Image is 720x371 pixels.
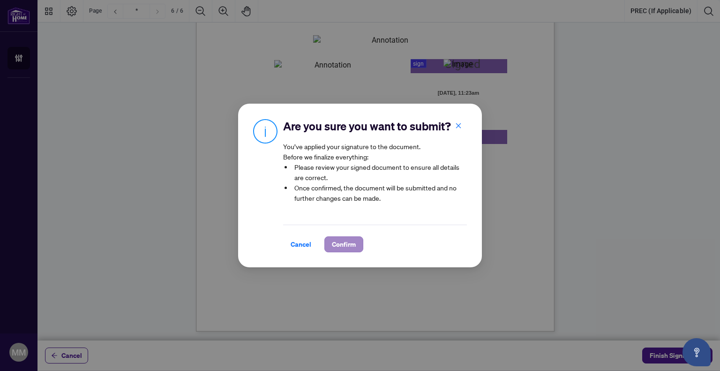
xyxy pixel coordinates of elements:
[283,119,467,134] h2: Are you sure you want to submit?
[283,236,319,252] button: Cancel
[332,237,356,252] span: Confirm
[283,141,467,210] article: You’ve applied your signature to the document. Before we finalize everything:
[253,119,277,144] img: Info Icon
[455,122,462,129] span: close
[324,236,363,252] button: Confirm
[292,182,467,203] li: Once confirmed, the document will be submitted and no further changes can be made.
[292,162,467,182] li: Please review your signed document to ensure all details are correct.
[682,338,711,366] button: Open asap
[291,237,311,252] span: Cancel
